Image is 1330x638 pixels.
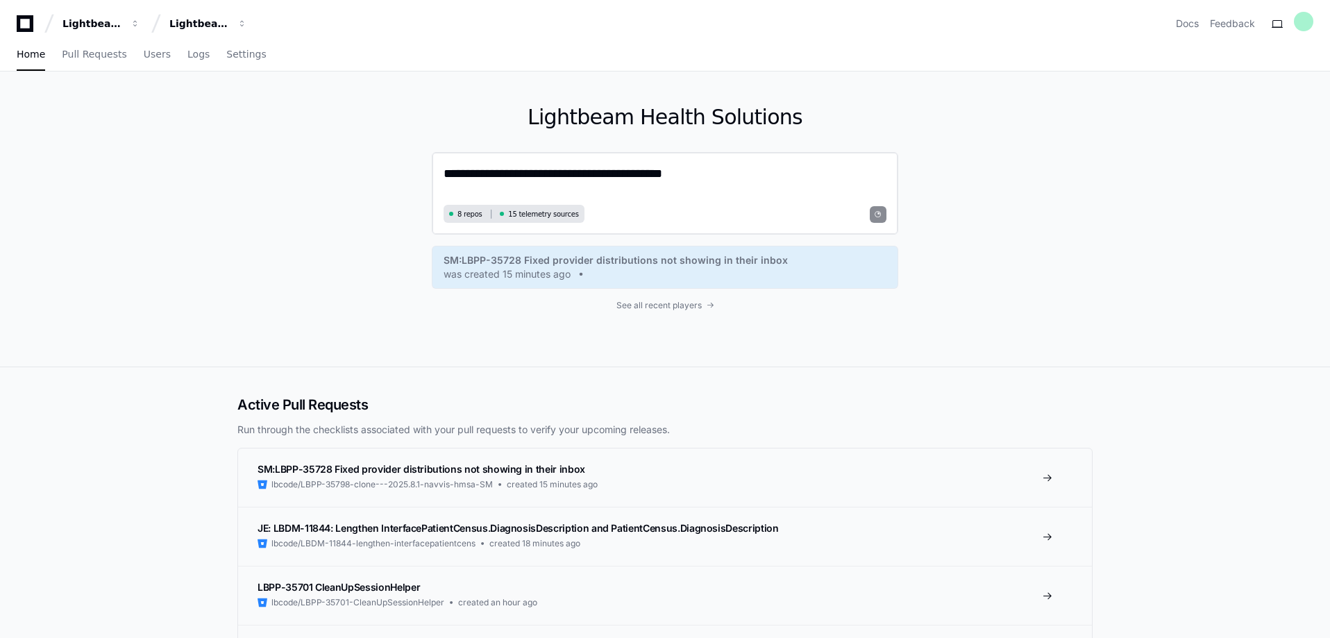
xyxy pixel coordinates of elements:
[237,423,1093,437] p: Run through the checklists associated with your pull requests to verify your upcoming releases.
[271,538,475,549] span: lbcode/LBDM-11844-lengthen-interfacepatientcens
[17,50,45,58] span: Home
[258,581,420,593] span: LBPP-35701 CleanUpSessionHelper
[508,209,578,219] span: 15 telemetry sources
[238,507,1092,566] a: JE: LBDM-11844: Lengthen InterfacePatientCensus.DiagnosisDescription and PatientCensus.DiagnosisD...
[62,39,126,71] a: Pull Requests
[237,395,1093,414] h2: Active Pull Requests
[62,17,122,31] div: Lightbeam Health
[164,11,253,36] button: Lightbeam Health Solutions
[507,479,598,490] span: created 15 minutes ago
[62,50,126,58] span: Pull Requests
[258,463,585,475] span: SM:LBPP-35728 Fixed provider distributions not showing in their inbox
[238,448,1092,507] a: SM:LBPP-35728 Fixed provider distributions not showing in their inboxlbcode/LBPP-35798-clone---20...
[444,267,571,281] span: was created 15 minutes ago
[238,566,1092,625] a: LBPP-35701 CleanUpSessionHelperlbcode/LBPP-35701-CleanUpSessionHelpercreated an hour ago
[271,597,444,608] span: lbcode/LBPP-35701-CleanUpSessionHelper
[432,105,898,130] h1: Lightbeam Health Solutions
[458,597,537,608] span: created an hour ago
[169,17,229,31] div: Lightbeam Health Solutions
[144,39,171,71] a: Users
[187,50,210,58] span: Logs
[489,538,580,549] span: created 18 minutes ago
[1210,17,1255,31] button: Feedback
[187,39,210,71] a: Logs
[258,522,779,534] span: JE: LBDM-11844: Lengthen InterfacePatientCensus.DiagnosisDescription and PatientCensus.DiagnosisD...
[57,11,146,36] button: Lightbeam Health
[432,300,898,311] a: See all recent players
[271,479,493,490] span: lbcode/LBPP-35798-clone---2025.8.1-navvis-hmsa-SM
[226,39,266,71] a: Settings
[444,253,886,281] a: SM:LBPP-35728 Fixed provider distributions not showing in their inboxwas created 15 minutes ago
[226,50,266,58] span: Settings
[17,39,45,71] a: Home
[616,300,702,311] span: See all recent players
[444,253,788,267] span: SM:LBPP-35728 Fixed provider distributions not showing in their inbox
[457,209,482,219] span: 8 repos
[1176,17,1199,31] a: Docs
[144,50,171,58] span: Users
